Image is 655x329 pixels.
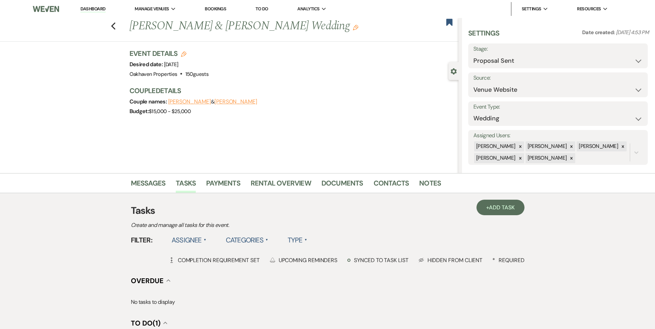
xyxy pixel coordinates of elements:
button: Edit [353,24,358,30]
span: 150 guests [185,71,209,78]
a: To Do [256,6,268,12]
a: Contacts [374,178,409,193]
p: No tasks to display [131,298,524,307]
span: Settings [522,6,541,12]
span: Filter: [131,235,153,245]
h3: Tasks [131,203,524,218]
a: +Add Task [476,200,524,215]
div: Completion Requirement Set [169,257,260,264]
a: Messages [131,178,166,193]
button: [PERSON_NAME] [214,99,257,104]
a: Documents [321,178,363,193]
label: Categories [226,234,268,246]
a: Bookings [205,6,226,12]
h3: Settings [468,28,500,43]
span: [DATE] [164,61,179,68]
span: ▲ [266,237,268,243]
span: $15,000 - $25,000 [149,108,191,115]
span: To Do (1) [131,319,161,328]
span: Overdue [131,276,164,285]
span: Manage Venues [135,6,169,12]
span: Budget: [129,108,149,115]
label: Event Type: [473,102,643,112]
img: Weven Logo [33,2,59,16]
a: Tasks [176,178,196,193]
div: Hidden from Client [418,257,483,264]
span: ▲ [305,237,307,243]
a: Dashboard [80,6,105,12]
h3: Event Details [129,49,209,58]
h1: [PERSON_NAME] & [PERSON_NAME] Wedding [129,18,390,34]
div: [PERSON_NAME] [577,141,619,151]
a: Rental Overview [251,178,311,193]
span: Oakhaven Properties [129,71,177,78]
button: To Do(1) [131,320,167,327]
label: Source: [473,73,643,83]
span: [DATE] 4:53 PM [616,29,649,36]
span: Add Task [489,204,514,211]
div: Synced to task list [347,257,408,264]
div: Upcoming Reminders [270,257,338,264]
button: Close lead details [451,68,457,74]
div: [PERSON_NAME] [526,153,568,163]
span: Resources [577,6,601,12]
button: [PERSON_NAME] [168,99,211,104]
span: Date created: [582,29,616,36]
div: Required [492,257,524,264]
a: Payments [206,178,240,193]
label: Type [288,234,307,246]
label: Stage: [473,44,643,54]
span: Desired date: [129,61,164,68]
div: [PERSON_NAME] [526,141,568,151]
div: [PERSON_NAME] [474,153,517,163]
div: [PERSON_NAME] [474,141,517,151]
a: Notes [419,178,441,193]
span: Analytics [297,6,319,12]
span: Couple names: [129,98,168,105]
button: Overdue [131,277,171,284]
p: Create and manage all tasks for this event. [131,221,373,230]
label: Assignee [172,234,206,246]
label: Assigned Users: [473,131,643,141]
span: ▲ [204,237,206,243]
span: & [168,98,257,105]
h3: Couple Details [129,86,452,96]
